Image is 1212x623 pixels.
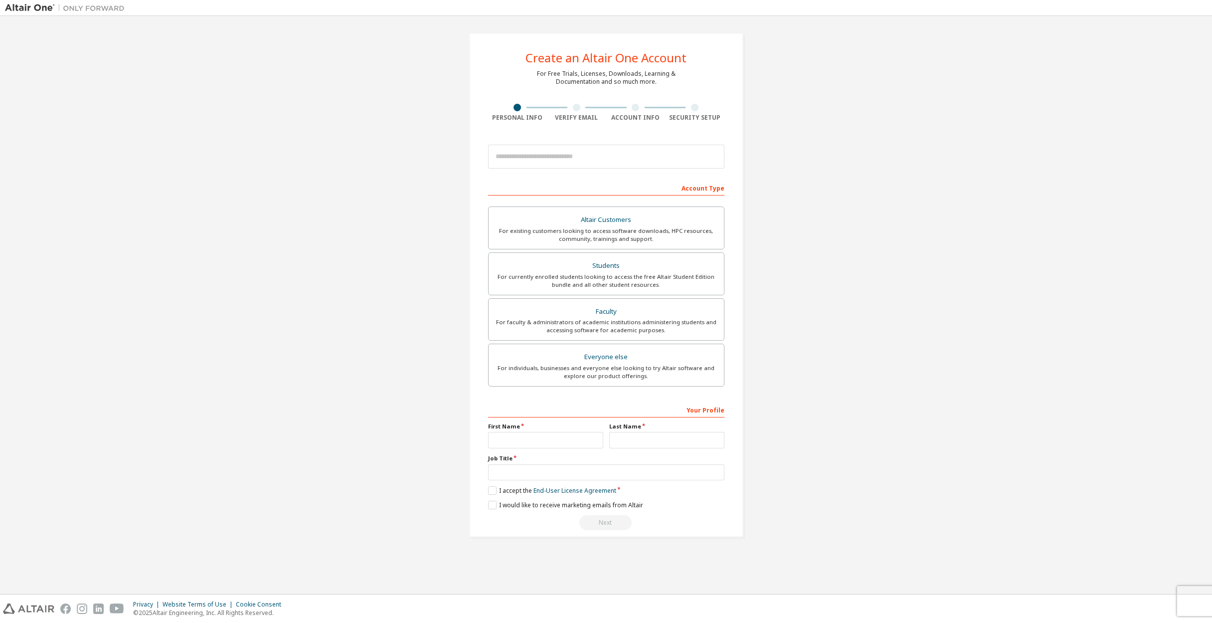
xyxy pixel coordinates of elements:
label: I would like to receive marketing emails from Altair [488,501,643,509]
div: For currently enrolled students looking to access the free Altair Student Edition bundle and all ... [495,273,718,289]
div: Create an Altair One Account [525,52,687,64]
div: Account Info [606,114,666,122]
div: Website Terms of Use [163,601,236,609]
div: For existing customers looking to access software downloads, HPC resources, community, trainings ... [495,227,718,243]
img: linkedin.svg [93,604,104,614]
div: Verify Email [547,114,606,122]
div: Faculty [495,305,718,319]
img: youtube.svg [110,604,124,614]
img: instagram.svg [77,604,87,614]
div: Privacy [133,601,163,609]
div: Read and acccept EULA to continue [488,515,724,530]
div: Altair Customers [495,213,718,227]
img: altair_logo.svg [3,604,54,614]
img: Altair One [5,3,130,13]
label: Last Name [609,422,724,430]
div: For Free Trials, Licenses, Downloads, Learning & Documentation and so much more. [537,70,676,86]
label: I accept the [488,486,616,495]
div: Account Type [488,180,724,196]
label: First Name [488,422,603,430]
div: For faculty & administrators of academic institutions administering students and accessing softwa... [495,318,718,334]
img: facebook.svg [60,604,71,614]
div: Security Setup [665,114,724,122]
label: Job Title [488,454,724,462]
div: For individuals, businesses and everyone else looking to try Altair software and explore our prod... [495,364,718,380]
a: End-User License Agreement [533,486,616,495]
div: Your Profile [488,402,724,417]
p: © 2025 Altair Engineering, Inc. All Rights Reserved. [133,609,287,617]
div: Everyone else [495,350,718,364]
div: Students [495,259,718,273]
div: Personal Info [488,114,547,122]
div: Cookie Consent [236,601,287,609]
